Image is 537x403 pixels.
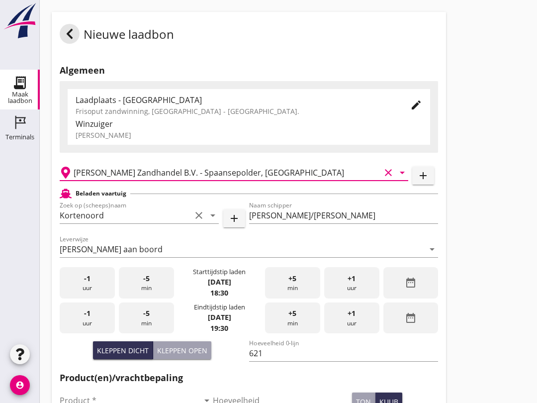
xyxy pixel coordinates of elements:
[76,118,422,130] div: Winzuiger
[228,212,240,224] i: add
[143,308,150,319] span: -5
[60,207,191,223] input: Zoek op (scheeps)naam
[208,277,231,287] strong: [DATE]
[157,345,207,356] div: Kleppen open
[143,273,150,284] span: -5
[348,273,356,284] span: +1
[93,341,153,359] button: Kleppen dicht
[60,267,115,299] div: uur
[249,345,439,361] input: Hoeveelheid 0-lijn
[193,209,205,221] i: clear
[405,312,417,324] i: date_range
[210,323,228,333] strong: 19:30
[10,375,30,395] i: account_circle
[288,273,296,284] span: +5
[74,165,380,181] input: Losplaats
[417,170,429,182] i: add
[382,167,394,179] i: clear
[60,302,115,334] div: uur
[249,207,439,223] input: Naam schipper
[97,345,149,356] div: Kleppen dicht
[194,302,245,312] div: Eindtijdstip laden
[288,308,296,319] span: +5
[348,308,356,319] span: +1
[265,302,320,334] div: min
[5,134,34,140] div: Terminals
[60,24,174,48] div: Nieuwe laadbon
[60,245,163,254] div: [PERSON_NAME] aan boord
[208,312,231,322] strong: [DATE]
[119,267,174,299] div: min
[405,277,417,289] i: date_range
[2,2,38,39] img: logo-small.a267ee39.svg
[76,94,394,106] div: Laadplaats - [GEOGRAPHIC_DATA]
[410,99,422,111] i: edit
[76,189,126,198] h2: Beladen vaartuig
[84,308,90,319] span: -1
[324,267,379,299] div: uur
[153,341,211,359] button: Kleppen open
[76,106,394,116] div: Frisoput zandwinning, [GEOGRAPHIC_DATA] - [GEOGRAPHIC_DATA].
[396,167,408,179] i: arrow_drop_down
[426,243,438,255] i: arrow_drop_down
[210,288,228,298] strong: 18:30
[265,267,320,299] div: min
[207,209,219,221] i: arrow_drop_down
[119,302,174,334] div: min
[76,130,422,140] div: [PERSON_NAME]
[324,302,379,334] div: uur
[60,64,438,77] h2: Algemeen
[193,267,246,277] div: Starttijdstip laden
[84,273,90,284] span: -1
[60,371,438,385] h2: Product(en)/vrachtbepaling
